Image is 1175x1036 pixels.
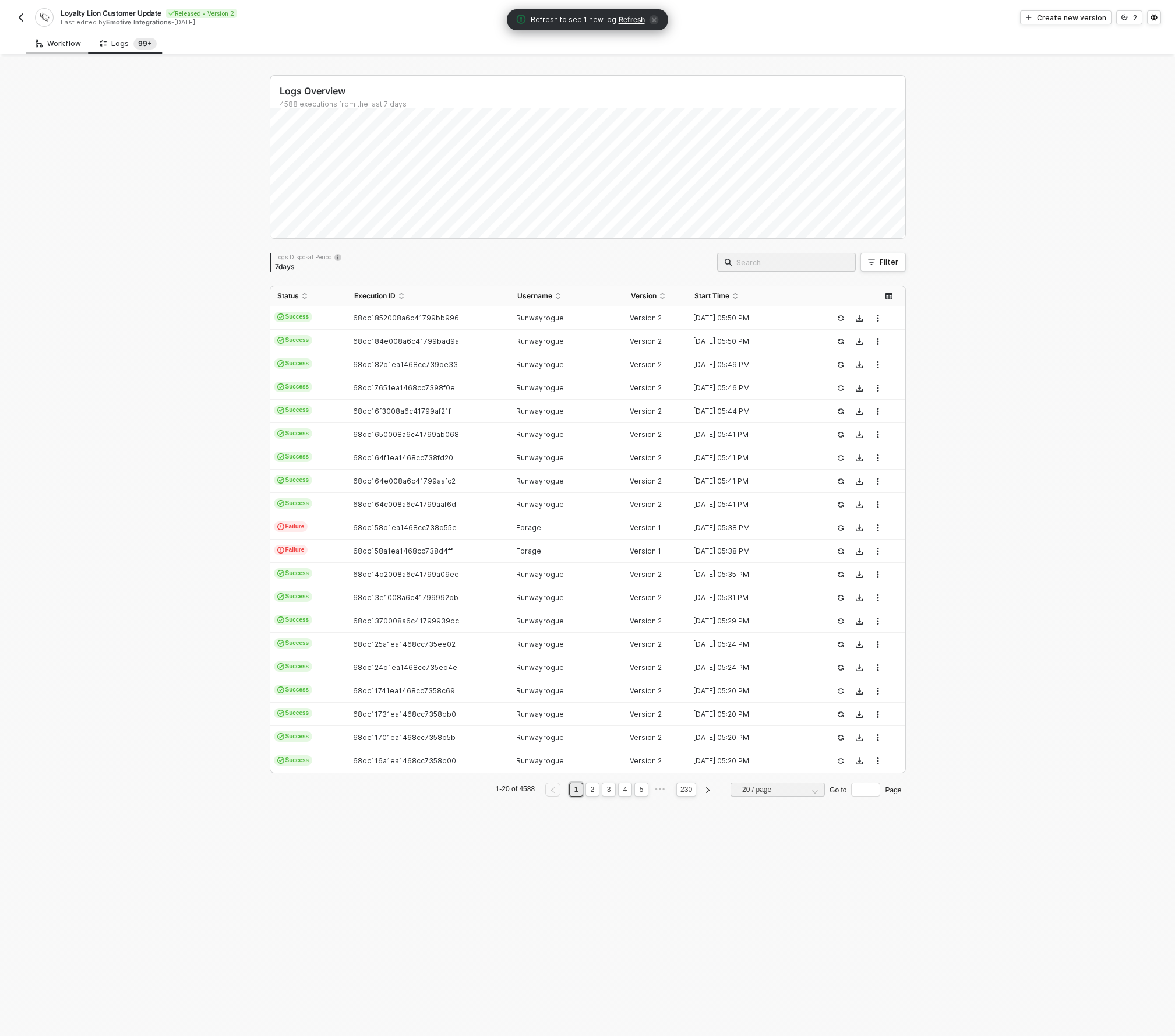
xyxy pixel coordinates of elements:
[277,640,284,647] span: icon-cards
[837,548,844,555] span: icon-success-page
[837,431,844,438] span: icon-success-page
[270,286,347,306] th: Status
[516,593,564,602] span: Runwayrogue
[687,616,814,626] div: [DATE] 05:29 PM
[837,501,844,508] span: icon-success-page
[353,337,459,346] span: 68dc184e008a6c41799bad9a
[856,361,863,368] span: icon-download
[277,523,284,530] span: icon-exclamation
[353,640,456,649] span: 68dc125a1ea1468cc735ee02
[1020,10,1112,24] button: Create new version
[1121,14,1128,21] span: icon-versioning
[618,783,632,797] li: 4
[687,360,814,369] div: [DATE] 05:49 PM
[687,663,814,672] div: [DATE] 05:24 PM
[166,9,237,18] div: Released • Version 2
[280,100,905,109] div: 4588 executions from the last 7 days
[636,783,647,796] a: 5
[353,733,456,742] span: 68dc11701ea1468cc7358b5b
[277,291,299,301] span: Status
[856,454,863,461] span: icon-download
[687,686,814,696] div: [DATE] 05:20 PM
[687,407,814,416] div: [DATE] 05:44 PM
[856,501,863,508] span: icon-download
[353,477,456,485] span: 68dc164e008a6c41799aafc2
[516,616,564,625] span: Runwayrogue
[1151,14,1158,21] span: icon-settings
[545,783,560,797] button: left
[517,15,526,24] span: icon-exclamation
[602,783,616,797] li: 3
[277,686,284,693] span: icon-cards
[687,640,814,649] div: [DATE] 05:24 PM
[516,733,564,742] span: Runwayrogue
[856,524,863,531] span: icon-download
[736,256,848,269] input: Search
[277,570,284,577] span: icon-cards
[687,430,814,439] div: [DATE] 05:41 PM
[277,360,284,367] span: icon-cards
[630,570,662,579] span: Version 2
[274,312,313,322] span: Success
[860,253,906,272] button: Filter
[353,500,456,509] span: 68dc164c008a6c41799aaf6d
[687,710,814,719] div: [DATE] 05:20 PM
[837,688,844,695] span: icon-success-page
[353,430,459,439] span: 68dc1650008a6c41799ab068
[516,547,541,555] span: Forage
[851,783,880,797] input: Page
[856,548,863,555] span: icon-download
[837,315,844,322] span: icon-success-page
[353,383,455,392] span: 68dc17651ea1468cc7398f0e
[280,85,905,97] div: Logs Overview
[880,258,898,267] div: Filter
[837,641,844,648] span: icon-success-page
[353,756,456,765] span: 68dc116a1ea1468cc7358b00
[631,291,657,301] span: Version
[630,337,662,346] span: Version 2
[687,547,814,556] div: [DATE] 05:38 PM
[277,757,284,764] span: icon-cards
[652,783,668,797] span: •••
[274,521,308,532] span: Failure
[677,783,696,796] a: 230
[14,10,28,24] button: back
[277,407,284,414] span: icon-cards
[274,731,313,742] span: Success
[277,733,284,740] span: icon-cards
[837,361,844,368] span: icon-success-page
[687,593,814,602] div: [DATE] 05:31 PM
[353,547,453,555] span: 68dc158a1ea1468cc738d4ff
[704,787,711,794] span: right
[274,498,313,509] span: Success
[571,783,582,796] a: 1
[516,337,564,346] span: Runwayrogue
[837,385,844,392] span: icon-success-page
[856,338,863,345] span: icon-download
[277,477,284,484] span: icon-cards
[274,591,313,602] span: Success
[1116,10,1142,24] button: 2
[837,664,844,671] span: icon-success-page
[624,286,687,306] th: Version
[585,783,599,797] li: 2
[630,500,662,509] span: Version 2
[516,383,564,392] span: Runwayrogue
[856,315,863,322] span: icon-download
[837,478,844,485] span: icon-success-page
[274,405,313,415] span: Success
[837,594,844,601] span: icon-success-page
[1037,13,1106,23] div: Create new version
[687,337,814,346] div: [DATE] 05:50 PM
[837,454,844,461] span: icon-success-page
[687,383,814,393] div: [DATE] 05:46 PM
[277,663,284,670] span: icon-cards
[274,685,313,695] span: Success
[698,783,717,797] li: Next Page
[856,757,863,764] span: icon-download
[630,686,662,695] span: Version 2
[650,15,659,24] span: icon-close
[36,39,81,48] div: Workflow
[516,710,564,718] span: Runwayrogue
[630,360,662,369] span: Version 2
